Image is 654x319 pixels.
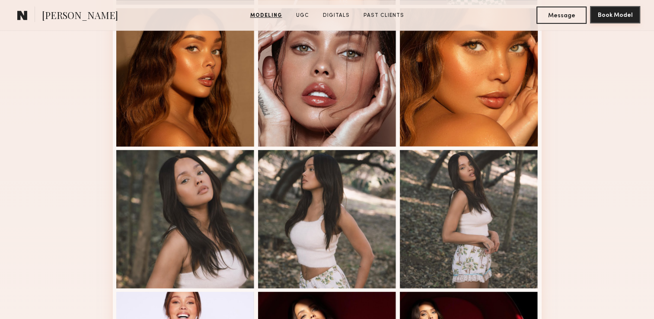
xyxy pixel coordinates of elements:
[360,12,408,19] a: Past Clients
[247,12,286,19] a: Modeling
[319,12,353,19] a: Digitals
[42,9,118,24] span: [PERSON_NAME]
[590,11,640,19] a: Book Model
[293,12,313,19] a: UGC
[536,6,587,24] button: Message
[590,6,640,23] button: Book Model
